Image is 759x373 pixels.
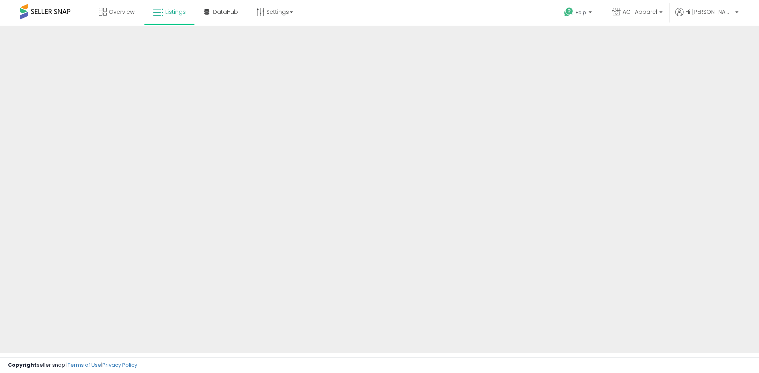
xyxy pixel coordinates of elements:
[558,1,600,26] a: Help
[165,8,186,16] span: Listings
[623,8,657,16] span: ACT Apparel
[685,8,733,16] span: Hi [PERSON_NAME]
[675,8,738,26] a: Hi [PERSON_NAME]
[564,7,574,17] i: Get Help
[109,8,134,16] span: Overview
[576,9,586,16] span: Help
[213,8,238,16] span: DataHub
